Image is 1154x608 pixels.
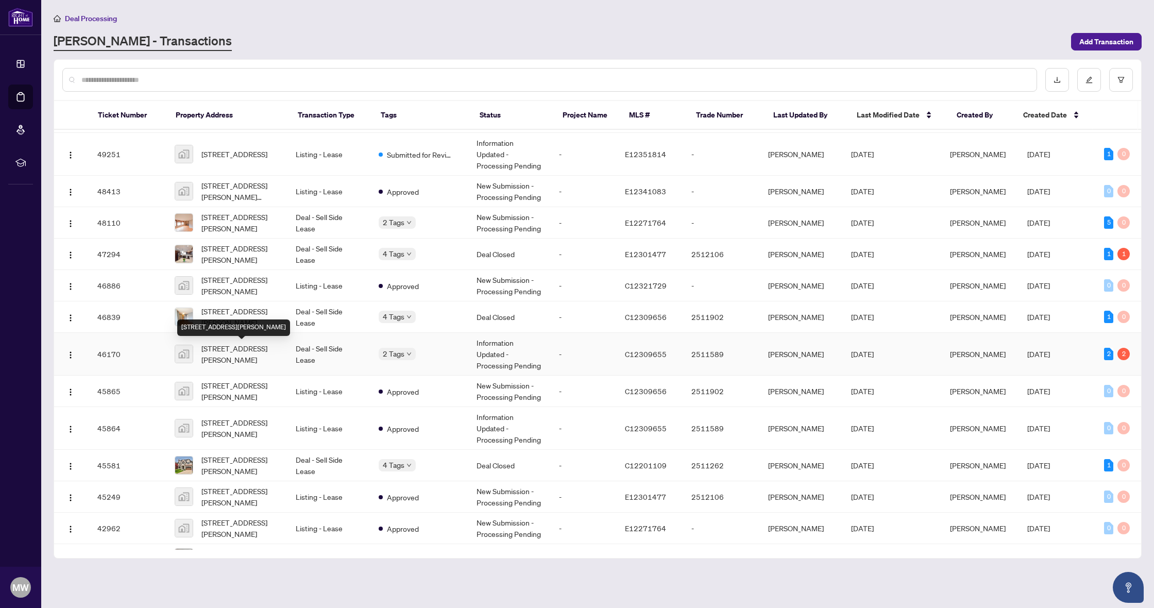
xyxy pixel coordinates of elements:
span: [DATE] [851,281,874,290]
span: [STREET_ADDRESS][PERSON_NAME] [201,517,279,539]
th: Created Date [1015,101,1093,130]
span: [DATE] [851,218,874,227]
span: [DATE] [851,492,874,501]
span: 4 Tags [383,311,404,323]
span: 2 Tags [383,216,404,228]
td: 2511902 [683,376,760,407]
div: 1 [1104,148,1113,160]
td: New Submission - Processing Pending [468,481,551,513]
img: thumbnail-img [175,245,193,263]
img: Logo [66,425,75,433]
td: Listing - Lease [287,133,370,176]
td: - [551,481,617,513]
td: - [551,513,617,544]
span: download [1054,76,1061,83]
td: - [551,270,617,301]
span: [STREET_ADDRESS][PERSON_NAME] [201,306,279,328]
button: Logo [62,214,79,231]
th: Last Updated By [765,101,848,130]
button: Logo [62,488,79,505]
th: MLS # [621,101,687,130]
th: Transaction Type [290,101,373,130]
td: - [551,301,617,333]
button: Add Transaction [1071,33,1142,50]
img: thumbnail-img [175,457,193,474]
td: [PERSON_NAME] [760,544,842,571]
td: 48413 [89,176,166,207]
div: 0 [1117,279,1130,292]
span: [DATE] [1027,492,1050,501]
td: 2511902 [683,301,760,333]
td: 2509647 [683,544,760,571]
span: filter [1117,76,1125,83]
span: [PERSON_NAME] [950,149,1006,159]
span: [STREET_ADDRESS][PERSON_NAME] [201,343,279,365]
td: [PERSON_NAME] [760,333,842,376]
td: - [551,376,617,407]
span: [DATE] [1027,249,1050,259]
td: Deal - Sell Side Lease [287,333,370,376]
td: - [551,239,617,270]
td: Deal - Sell Side Sale [287,544,370,571]
span: [STREET_ADDRESS][PERSON_NAME] [201,243,279,265]
div: 1 [1104,459,1113,471]
td: 45249 [89,481,166,513]
td: Deal Closed [468,544,551,571]
div: 0 [1117,148,1130,160]
td: - [551,450,617,481]
div: 0 [1117,385,1130,397]
span: [STREET_ADDRESS][PERSON_NAME] [201,380,279,402]
td: [PERSON_NAME] [760,450,842,481]
span: [DATE] [851,149,874,159]
span: C12309656 [625,312,667,322]
span: C12321729 [625,281,667,290]
td: 46839 [89,301,166,333]
div: 0 [1117,491,1130,503]
img: Logo [66,282,75,291]
div: 0 [1117,459,1130,471]
span: down [406,220,412,225]
td: [PERSON_NAME] [760,176,842,207]
th: Project Name [554,101,621,130]
span: [PERSON_NAME] [950,424,1006,433]
td: Listing - Lease [287,376,370,407]
td: [PERSON_NAME] [760,481,842,513]
td: 48110 [89,207,166,239]
span: [DATE] [851,386,874,396]
div: 5 [1104,216,1113,229]
span: down [406,463,412,468]
td: Deal - Sell Side Lease [287,301,370,333]
span: [DATE] [1027,149,1050,159]
div: 0 [1117,522,1130,534]
div: 1 [1104,311,1113,323]
button: Logo [62,277,79,294]
td: Information Updated - Processing Pending [468,133,551,176]
td: 46886 [89,270,166,301]
span: [PERSON_NAME] [950,281,1006,290]
img: Logo [66,251,75,259]
td: - [683,270,760,301]
span: [PERSON_NAME] [950,249,1006,259]
div: 0 [1117,185,1130,197]
td: - [551,133,617,176]
td: Listing - Lease [287,270,370,301]
td: Deal - Sell Side Lease [287,207,370,239]
span: [DATE] [1027,218,1050,227]
span: [DATE] [851,249,874,259]
span: E12341083 [625,187,666,196]
div: 0 [1117,216,1130,229]
img: Logo [66,462,75,470]
span: Approved [387,492,419,503]
td: New Submission - Processing Pending [468,513,551,544]
td: 45581 [89,450,166,481]
img: Logo [66,151,75,159]
td: - [683,176,760,207]
span: [STREET_ADDRESS][PERSON_NAME] [201,417,279,440]
td: [PERSON_NAME] [760,207,842,239]
td: 45865 [89,376,166,407]
a: [PERSON_NAME] - Transactions [54,32,232,51]
div: 0 [1104,522,1113,534]
th: Last Modified Date [848,101,948,130]
div: 0 [1104,491,1113,503]
span: C12309655 [625,424,667,433]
